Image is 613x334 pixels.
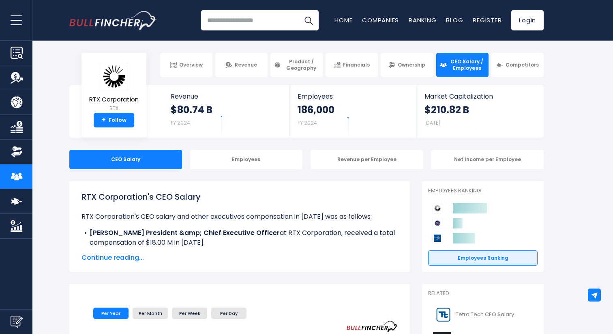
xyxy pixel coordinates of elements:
strong: + [102,116,106,124]
a: Employees 186,000 FY 2024 [289,85,416,138]
a: Login [511,10,544,30]
div: Employees [190,150,303,169]
a: +Follow [94,113,134,127]
span: Tetra Tech CEO Salary [456,311,514,318]
a: Go to homepage [69,11,156,30]
span: Market Capitalization [424,93,535,100]
a: Ranking [409,16,436,24]
strong: $210.82 B [424,103,469,116]
a: Home [334,16,352,24]
a: Ownership [381,53,433,77]
span: CEO Salary / Employees [449,58,485,71]
p: Employees Ranking [428,187,538,194]
div: Revenue per Employee [311,150,423,169]
img: Lockheed Martin Corporation competitors logo [432,233,443,243]
b: [PERSON_NAME] President &amp; Chief Executive Officer [90,228,280,237]
small: FY 2024 [298,119,317,126]
div: CEO Salary [69,150,182,169]
li: Per Day [211,308,246,319]
a: Revenue [215,53,268,77]
span: Competitors [506,62,539,68]
img: Bullfincher logo [69,11,157,30]
a: Companies [362,16,399,24]
a: Competitors [491,53,544,77]
a: Blog [446,16,463,24]
span: Revenue [235,62,257,68]
img: RTX Corporation competitors logo [432,203,443,213]
small: [DATE] [424,119,440,126]
div: Net Income per Employee [431,150,544,169]
a: Product / Geography [270,53,323,77]
span: RTX Corporation [89,96,139,103]
a: Employees Ranking [428,250,538,266]
a: Market Capitalization $210.82 B [DATE] [416,85,543,138]
a: Revenue $80.74 B FY 2024 [163,85,289,138]
span: Overview [179,62,203,68]
strong: $80.74 B [171,103,212,116]
span: Employees [298,93,407,100]
span: Product / Geography [283,58,319,71]
img: TTEK logo [433,306,453,324]
small: FY 2024 [171,119,190,126]
li: at RTX Corporation, received a total compensation of $18.00 M in [DATE]. [81,228,398,248]
span: Revenue [171,93,281,100]
a: Tetra Tech CEO Salary [428,304,538,326]
button: Search [298,10,319,30]
p: Related [428,290,538,297]
a: Overview [160,53,212,77]
a: Financials [326,53,378,77]
li: Per Week [172,308,207,319]
p: RTX Corporation's CEO salary and other executives compensation in [DATE] was as follows: [81,212,398,222]
a: CEO Salary / Employees [436,53,489,77]
span: Continue reading... [81,253,398,263]
img: GE Aerospace competitors logo [432,218,443,228]
span: Financials [343,62,370,68]
h1: RTX Corporation's CEO Salary [81,191,398,203]
strong: 186,000 [298,103,334,116]
li: Per Month [133,308,168,319]
img: Ownership [11,146,23,158]
small: RTX [89,105,139,112]
li: Per Year [93,308,129,319]
span: Ownership [398,62,425,68]
a: Register [473,16,502,24]
a: RTX Corporation RTX [89,62,139,113]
